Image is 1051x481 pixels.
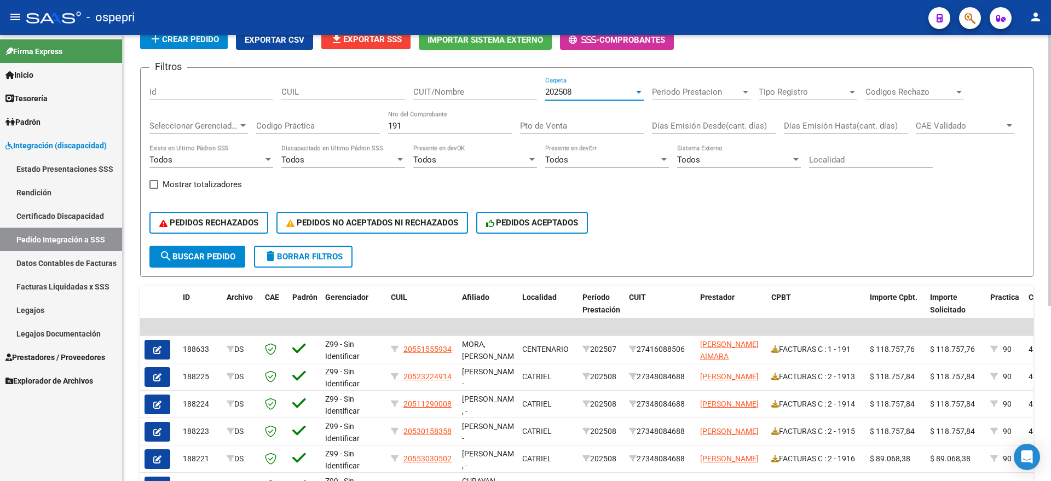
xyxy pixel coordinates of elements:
[870,399,915,408] span: $ 118.757,84
[569,35,599,45] span: -
[149,32,162,45] mat-icon: add
[413,155,436,165] span: Todos
[159,218,258,228] span: PEDIDOS RECHAZADOS
[325,293,368,302] span: Gerenciador
[325,422,360,443] span: Z99 - Sin Identificar
[159,252,235,262] span: Buscar Pedido
[325,340,360,361] span: Z99 - Sin Identificar
[652,87,741,97] span: Periodo Prestacion
[986,286,1024,334] datatable-header-cell: Practica
[149,59,187,74] h3: Filtros
[582,425,620,438] div: 202508
[599,35,665,45] span: Comprobantes
[629,453,691,465] div: 27348084688
[930,372,975,381] span: $ 118.757,84
[286,218,458,228] span: PEDIDOS NO ACEPTADOS NI RECHAZADOS
[677,155,700,165] span: Todos
[865,87,954,97] span: Codigos Rechazo
[700,454,759,463] span: [PERSON_NAME]
[1029,399,1033,408] span: 4
[870,372,915,381] span: $ 118.757,84
[582,343,620,356] div: 202507
[771,425,861,438] div: FACTURAS C : 2 - 1915
[990,293,1019,302] span: Practica
[865,286,926,334] datatable-header-cell: Importe Cpbt.
[236,30,313,50] button: Exportar CSV
[582,370,620,383] div: 202508
[700,399,759,408] span: [PERSON_NAME]
[264,250,277,263] mat-icon: delete
[629,370,691,383] div: 27348084688
[930,454,971,463] span: $ 89.068,38
[582,398,620,410] div: 202508
[926,286,986,334] datatable-header-cell: Importe Solicitado
[700,372,759,381] span: [PERSON_NAME]
[403,372,452,381] span: 20523224914
[245,35,304,45] span: Exportar CSV
[1003,372,1012,381] span: 90
[1029,427,1033,436] span: 4
[476,212,588,234] button: PEDIDOS ACEPTADOS
[330,32,343,45] mat-icon: file_download
[321,286,386,334] datatable-header-cell: Gerenciador
[545,155,568,165] span: Todos
[254,246,353,268] button: Borrar Filtros
[462,367,522,389] span: [PERSON_NAME], -
[325,449,360,471] span: Z99 - Sin Identificar
[281,155,304,165] span: Todos
[462,395,521,416] span: [PERSON_NAME] , -
[227,398,256,410] div: DS
[582,293,620,314] span: Período Prestación
[183,425,218,438] div: 188223
[771,293,791,302] span: CPBT
[403,399,452,408] span: 20511290008
[700,427,759,436] span: [PERSON_NAME]
[149,212,268,234] button: PEDIDOS RECHAZADOS
[5,116,41,128] span: Padrón
[276,212,468,234] button: PEDIDOS NO ACEPTADOS NI RECHAZADOS
[930,399,975,408] span: $ 118.757,84
[545,87,571,97] span: 202508
[5,69,33,81] span: Inicio
[560,30,674,50] button: -Comprobantes
[292,293,317,302] span: Padrón
[265,293,279,302] span: CAE
[391,293,407,302] span: CUIL
[696,286,767,334] datatable-header-cell: Prestador
[578,286,625,334] datatable-header-cell: Período Prestación
[5,351,105,363] span: Prestadores / Proveedores
[321,30,411,49] button: Exportar SSS
[325,395,360,416] span: Z99 - Sin Identificar
[629,293,646,302] span: CUIT
[518,286,578,334] datatable-header-cell: Localidad
[486,218,579,228] span: PEDIDOS ACEPTADOS
[462,449,521,471] span: [PERSON_NAME] , -
[403,427,452,436] span: 20530158358
[183,293,190,302] span: ID
[1029,345,1033,353] span: 4
[625,286,696,334] datatable-header-cell: CUIT
[582,453,620,465] div: 202508
[5,45,62,57] span: Firma Express
[629,425,691,438] div: 27348084688
[930,427,975,436] span: $ 118.757,84
[325,367,360,389] span: Z99 - Sin Identificar
[86,5,135,30] span: - ospepri
[1003,345,1012,353] span: 90
[771,343,861,356] div: FACTURAS C : 1 - 191
[1003,399,1012,408] span: 90
[183,453,218,465] div: 188221
[159,250,172,263] mat-icon: search
[1029,372,1033,381] span: 4
[916,121,1004,131] span: CAE Validado
[522,399,552,408] span: CATRIEL
[227,370,256,383] div: DS
[149,121,238,131] span: Seleccionar Gerenciador
[5,375,93,387] span: Explorador de Archivos
[5,92,48,105] span: Tesorería
[870,293,917,302] span: Importe Cpbt.
[759,87,847,97] span: Tipo Registro
[183,343,218,356] div: 188633
[330,34,402,44] span: Exportar SSS
[629,398,691,410] div: 27348084688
